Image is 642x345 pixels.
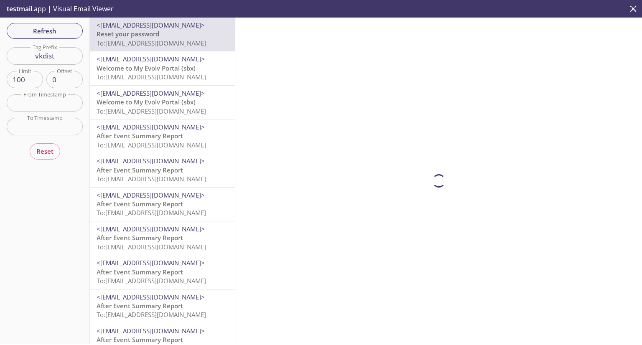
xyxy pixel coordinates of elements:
span: testmail [7,4,32,13]
span: After Event Summary Report [97,166,183,174]
span: After Event Summary Report [97,200,183,208]
span: After Event Summary Report [97,268,183,276]
span: <[EMAIL_ADDRESS][DOMAIN_NAME]> [97,259,205,267]
span: To: [EMAIL_ADDRESS][DOMAIN_NAME] [97,73,206,81]
span: To: [EMAIL_ADDRESS][DOMAIN_NAME] [97,175,206,183]
span: To: [EMAIL_ADDRESS][DOMAIN_NAME] [97,208,206,217]
div: <[EMAIL_ADDRESS][DOMAIN_NAME]>Welcome to My Evolv Portal (sbx)To:[EMAIL_ADDRESS][DOMAIN_NAME] [90,51,235,85]
span: Reset [36,146,53,157]
span: To: [EMAIL_ADDRESS][DOMAIN_NAME] [97,107,206,115]
span: <[EMAIL_ADDRESS][DOMAIN_NAME]> [97,157,205,165]
div: <[EMAIL_ADDRESS][DOMAIN_NAME]>After Event Summary ReportTo:[EMAIL_ADDRESS][DOMAIN_NAME] [90,289,235,323]
span: <[EMAIL_ADDRESS][DOMAIN_NAME]> [97,293,205,301]
span: After Event Summary Report [97,132,183,140]
span: To: [EMAIL_ADDRESS][DOMAIN_NAME] [97,39,206,47]
div: <[EMAIL_ADDRESS][DOMAIN_NAME]>Welcome to My Evolv Portal (sbx)To:[EMAIL_ADDRESS][DOMAIN_NAME] [90,86,235,119]
div: <[EMAIL_ADDRESS][DOMAIN_NAME]>After Event Summary ReportTo:[EMAIL_ADDRESS][DOMAIN_NAME] [90,221,235,255]
span: After Event Summary Report [97,302,183,310]
span: After Event Summary Report [97,335,183,344]
button: Refresh [7,23,83,39]
div: <[EMAIL_ADDRESS][DOMAIN_NAME]>After Event Summary ReportTo:[EMAIL_ADDRESS][DOMAIN_NAME] [90,188,235,221]
div: <[EMAIL_ADDRESS][DOMAIN_NAME]>After Event Summary ReportTo:[EMAIL_ADDRESS][DOMAIN_NAME] [90,255,235,289]
span: To: [EMAIL_ADDRESS][DOMAIN_NAME] [97,243,206,251]
span: Welcome to My Evolv Portal (sbx) [97,64,196,72]
div: <[EMAIL_ADDRESS][DOMAIN_NAME]>Reset your passwordTo:[EMAIL_ADDRESS][DOMAIN_NAME] [90,18,235,51]
span: Welcome to My Evolv Portal (sbx) [97,98,196,106]
span: <[EMAIL_ADDRESS][DOMAIN_NAME]> [97,21,205,29]
span: <[EMAIL_ADDRESS][DOMAIN_NAME]> [97,123,205,131]
span: <[EMAIL_ADDRESS][DOMAIN_NAME]> [97,55,205,63]
span: <[EMAIL_ADDRESS][DOMAIN_NAME]> [97,191,205,199]
span: To: [EMAIL_ADDRESS][DOMAIN_NAME] [97,277,206,285]
span: After Event Summary Report [97,233,183,242]
span: To: [EMAIL_ADDRESS][DOMAIN_NAME] [97,141,206,149]
span: <[EMAIL_ADDRESS][DOMAIN_NAME]> [97,89,205,97]
span: <[EMAIL_ADDRESS][DOMAIN_NAME]> [97,327,205,335]
span: To: [EMAIL_ADDRESS][DOMAIN_NAME] [97,310,206,319]
span: Refresh [13,25,76,36]
span: Reset your password [97,30,159,38]
div: <[EMAIL_ADDRESS][DOMAIN_NAME]>After Event Summary ReportTo:[EMAIL_ADDRESS][DOMAIN_NAME] [90,119,235,153]
div: <[EMAIL_ADDRESS][DOMAIN_NAME]>After Event Summary ReportTo:[EMAIL_ADDRESS][DOMAIN_NAME] [90,153,235,187]
span: <[EMAIL_ADDRESS][DOMAIN_NAME]> [97,225,205,233]
button: Reset [30,143,60,159]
